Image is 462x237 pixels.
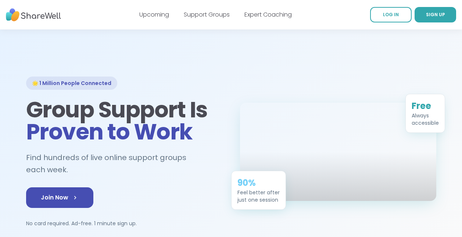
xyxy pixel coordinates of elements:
[370,7,412,22] a: LOG IN
[26,77,117,90] div: 🌟 1 Million People Connected
[26,220,222,227] p: No card required. Ad-free. 1 minute sign up.
[26,187,93,208] a: Join Now
[26,152,222,176] h2: Find hundreds of live online support groups each week.
[26,116,193,147] span: Proven to Work
[415,7,456,22] a: SIGN UP
[426,11,445,18] span: SIGN UP
[383,11,399,18] span: LOG IN
[6,5,61,25] img: ShareWell Nav Logo
[237,177,280,189] div: 90%
[412,112,439,127] div: Always accessible
[41,193,79,202] span: Join Now
[26,99,222,143] h1: Group Support Is
[139,10,169,19] a: Upcoming
[184,10,230,19] a: Support Groups
[237,189,280,204] div: Feel better after just one session
[412,100,439,112] div: Free
[244,10,292,19] a: Expert Coaching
